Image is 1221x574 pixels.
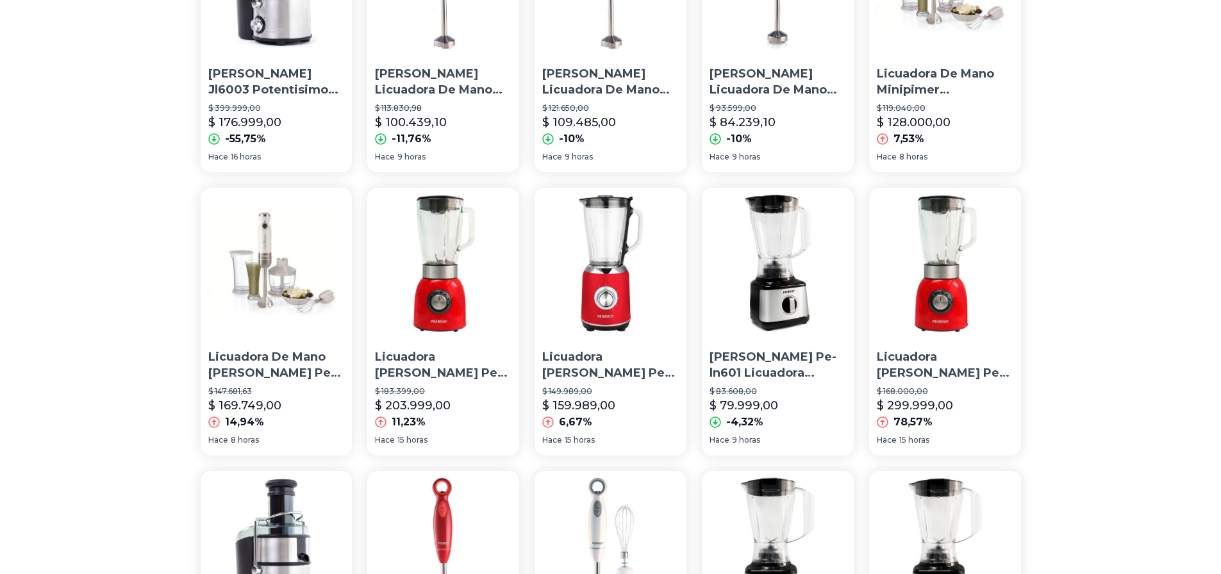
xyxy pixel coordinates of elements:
p: $ 119.040,00 [877,103,1013,113]
img: Licuadora Peabody Pe-ln805 1.75 L Roja C/ Jarra De Vidrio P1 Color Rojo [535,188,686,340]
span: 9 horas [732,152,760,162]
p: $ 299.999,00 [877,397,953,414]
p: $ 176.999,00 [208,113,281,131]
img: Licuadora Peabody Pe-ln800 1.5 L Roja Con Jarra De Vidrio 220v [367,188,519,340]
span: 15 horas [899,435,929,445]
span: 16 horas [231,152,261,162]
p: 6,67% [559,414,592,430]
a: Licuadora Peabody Pe-ln800 1.5 L Roja Con Jarra De Vidrio 220vLicuadora [PERSON_NAME] Pe-ln800 1.... [869,188,1021,455]
span: 9 horas [565,152,593,162]
p: 78,57% [893,414,933,430]
p: Licuadora De Mano [PERSON_NAME] Pe-lma327 Blanca Minipimer Mixer [208,349,345,381]
p: 14,94% [225,414,264,430]
p: Licuadora [PERSON_NAME] Pe-ln800 1.5 L Roja Con [PERSON_NAME] 220v [877,349,1013,381]
p: $ 93.599,00 [710,103,846,113]
p: $ 183.399,00 [375,386,511,397]
img: Licuadora Peabody Pe-ln800 1.5 L Roja Con Jarra De Vidrio 220v [869,188,1021,340]
p: $ 79.999,00 [710,397,778,414]
span: Hace [542,152,562,162]
p: 7,53% [893,131,924,147]
p: [PERSON_NAME] Licuadora De Mano Pe-lm322roja [542,66,679,98]
p: $ 100.439,10 [375,113,447,131]
span: Hace [208,152,228,162]
p: Licuadora [PERSON_NAME] Pe-ln805 1.75 L Roja C/ [PERSON_NAME] P1 Color Rojo [542,349,679,381]
p: $ 149.989,00 [542,386,679,397]
p: $ 121.650,00 [542,103,679,113]
p: $ 128.000,00 [877,113,951,131]
p: $ 109.485,00 [542,113,616,131]
p: Licuadora [PERSON_NAME] Pe-ln800 1.5 L Roja Con [PERSON_NAME] 220v [375,349,511,381]
span: 9 horas [732,435,760,445]
a: Licuadora Peabody Pe-ln800 1.5 L Roja Con Jarra De Vidrio 220vLicuadora [PERSON_NAME] Pe-ln800 1.... [367,188,519,455]
p: -4,32% [726,414,763,430]
span: 9 horas [397,152,426,162]
span: Hace [877,435,897,445]
p: -10% [559,131,585,147]
p: $ 399.999,00 [208,103,345,113]
p: -10% [726,131,752,147]
p: [PERSON_NAME] Licuadora De Mano Pe-lm322/blanca [710,66,846,98]
p: $ 168.000,00 [877,386,1013,397]
span: Hace [710,152,729,162]
span: Hace [375,435,395,445]
span: 8 horas [231,435,259,445]
p: -55,75% [225,131,266,147]
span: 15 horas [397,435,428,445]
p: [PERSON_NAME] Pe-ln601 Licuadora [PERSON_NAME] 1,5l 5 Vel + Pulso 600w [710,349,846,381]
p: 11,23% [392,414,426,430]
p: $ 83.608,00 [710,386,846,397]
span: Hace [710,435,729,445]
span: Hace [542,435,562,445]
p: $ 203.999,00 [375,397,451,414]
span: 8 horas [899,152,927,162]
p: Licuadora De Mano Minipimer [PERSON_NAME] Pe-lma327 Blanco 800w [877,66,1013,98]
a: Peabody Pe-ln601 Licuadora De Mesa 1,5l 5 Vel + Pulso 600w[PERSON_NAME] Pe-ln601 Licuadora [PERSO... [702,188,854,455]
p: [PERSON_NAME] Licuadora De Mano Pe-lm322roja [375,66,511,98]
p: $ 159.989,00 [542,397,615,414]
img: Licuadora De Mano Peabody Pe-lma327 Blanca Minipimer Mixer [201,188,353,340]
span: 15 horas [565,435,595,445]
p: $ 147.681,63 [208,386,345,397]
p: $ 169.749,00 [208,397,281,414]
p: $ 84.239,10 [710,113,776,131]
img: Peabody Pe-ln601 Licuadora De Mesa 1,5l 5 Vel + Pulso 600w [702,188,854,340]
a: Licuadora Peabody Pe-ln805 1.75 L Roja C/ Jarra De Vidrio P1 Color RojoLicuadora [PERSON_NAME] Pe... [535,188,686,455]
p: -11,76% [392,131,431,147]
span: Hace [208,435,228,445]
a: Licuadora De Mano Peabody Pe-lma327 Blanca Minipimer MixerLicuadora De Mano [PERSON_NAME] Pe-lma3... [201,188,353,455]
span: Hace [375,152,395,162]
span: Hace [877,152,897,162]
p: $ 113.830,98 [375,103,511,113]
p: [PERSON_NAME] Jl6003 Potentisimo Extractor De Jugo Con Licuadora Color Acero Inoxidable [208,66,345,98]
